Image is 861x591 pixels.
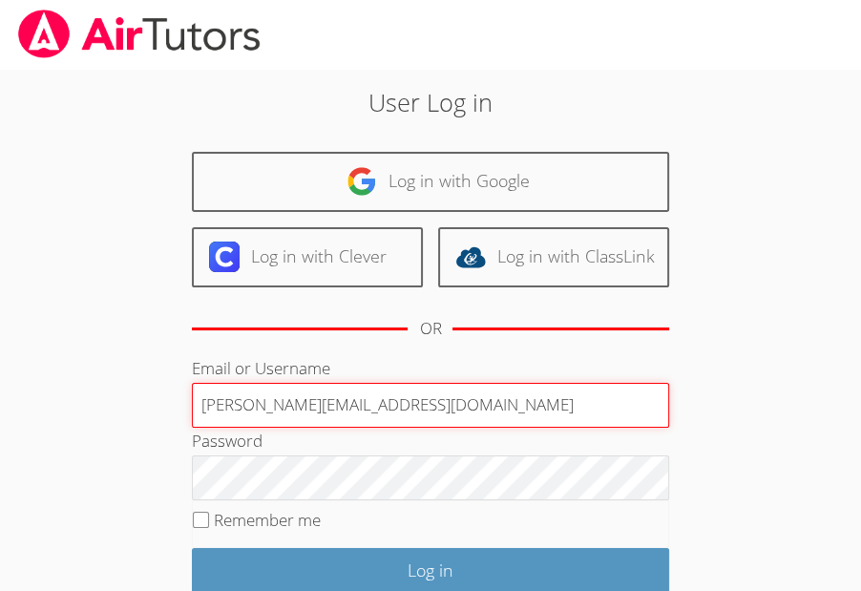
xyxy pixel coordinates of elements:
[419,315,441,343] div: OR
[455,242,486,272] img: classlink-logo-d6bb404cc1216ec64c9a2012d9dc4662098be43eaf13dc465df04b49fa7ab582.svg
[192,430,262,452] label: Password
[120,84,740,120] h2: User Log in
[16,10,262,58] img: airtutors_banner-c4298cdbf04f3fff15de1276eac7730deb9818008684d7c2e4769d2f7ddbe033.png
[192,227,423,287] a: Log in with Clever
[346,166,377,197] img: google-logo-50288ca7cdecda66e5e0955fdab243c47b7ad437acaf1139b6f446037453330a.svg
[192,152,669,212] a: Log in with Google
[192,357,330,379] label: Email or Username
[438,227,669,287] a: Log in with ClassLink
[209,242,240,272] img: clever-logo-6eab21bc6e7a338710f1a6ff85c0baf02591cd810cc4098c63d3a4b26e2feb20.svg
[214,509,321,531] label: Remember me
